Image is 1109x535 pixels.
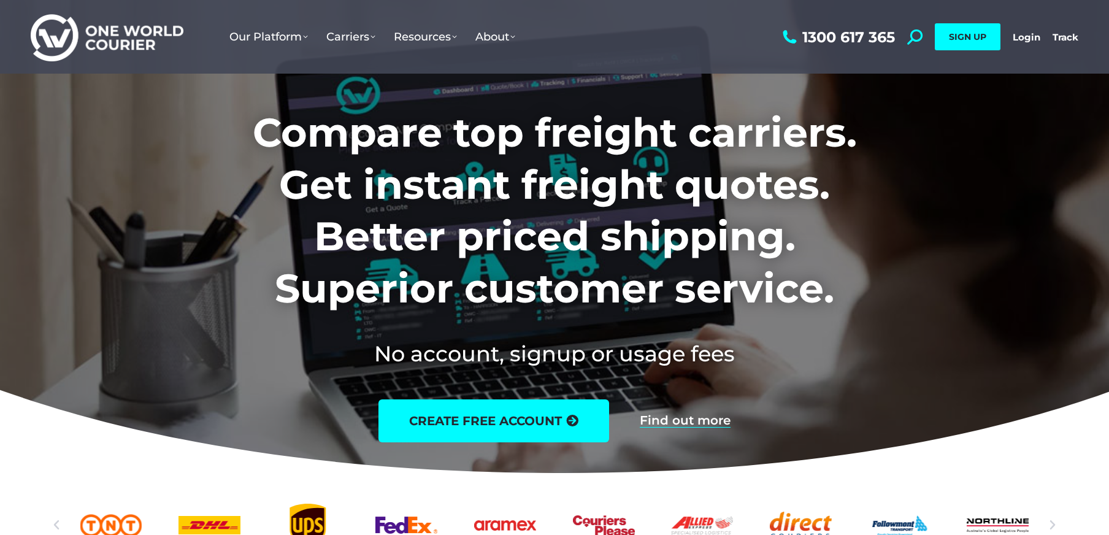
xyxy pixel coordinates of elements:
a: Our Platform [220,18,317,56]
a: 1300 617 365 [780,29,895,45]
a: Find out more [640,414,731,428]
span: Carriers [326,30,375,44]
a: Carriers [317,18,385,56]
a: SIGN UP [935,23,1000,50]
a: About [466,18,524,56]
h2: No account, signup or usage fees [172,339,938,369]
span: Our Platform [229,30,308,44]
span: SIGN UP [949,31,986,42]
span: About [475,30,515,44]
a: Login [1013,31,1040,43]
a: create free account [378,399,609,442]
h1: Compare top freight carriers. Get instant freight quotes. Better priced shipping. Superior custom... [172,107,938,314]
a: Resources [385,18,466,56]
a: Track [1053,31,1078,43]
img: One World Courier [31,12,183,62]
span: Resources [394,30,457,44]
